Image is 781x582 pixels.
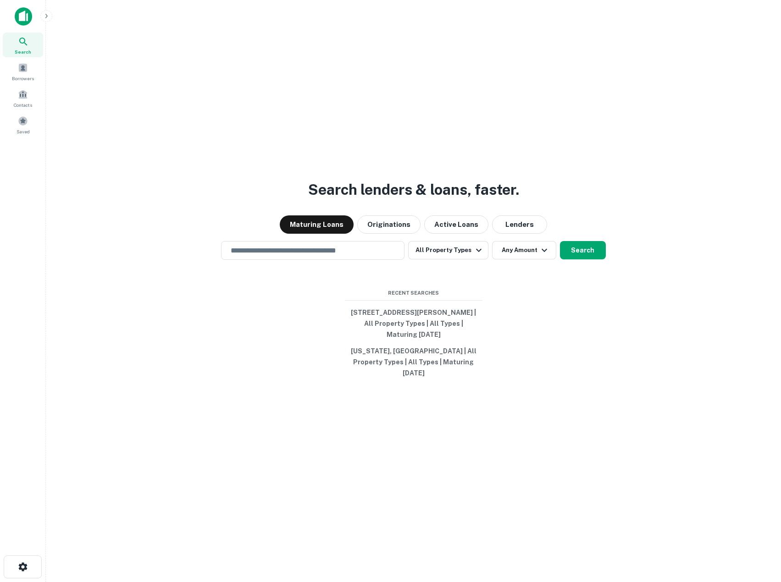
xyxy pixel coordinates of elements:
button: Active Loans [424,215,488,234]
span: Saved [17,128,30,135]
h3: Search lenders & loans, faster. [308,179,519,201]
span: Search [15,48,31,55]
a: Contacts [3,86,43,110]
button: Search [560,241,606,259]
a: Search [3,33,43,57]
a: Borrowers [3,59,43,84]
img: capitalize-icon.png [15,7,32,26]
button: Maturing Loans [280,215,354,234]
span: Borrowers [12,75,34,82]
iframe: Chat Widget [735,509,781,553]
button: [US_STATE], [GEOGRAPHIC_DATA] | All Property Types | All Types | Maturing [DATE] [345,343,482,381]
button: [STREET_ADDRESS][PERSON_NAME] | All Property Types | All Types | Maturing [DATE] [345,304,482,343]
button: Any Amount [492,241,556,259]
a: Saved [3,112,43,137]
button: Lenders [492,215,547,234]
button: All Property Types [408,241,488,259]
button: Originations [357,215,421,234]
span: Recent Searches [345,289,482,297]
span: Contacts [14,101,32,109]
